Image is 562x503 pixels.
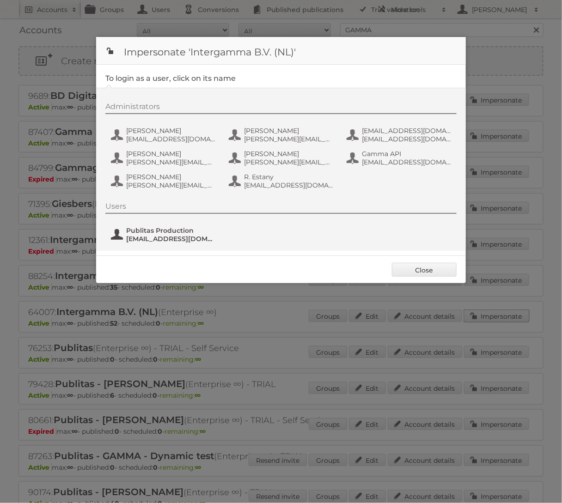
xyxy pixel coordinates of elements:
legend: To login as a user, click on its name [105,74,236,83]
button: [PERSON_NAME] [PERSON_NAME][EMAIL_ADDRESS][DOMAIN_NAME] [228,149,336,167]
span: Publitas Production [126,226,216,235]
span: Gamma API [362,150,452,158]
span: [EMAIL_ADDRESS][DOMAIN_NAME] [126,235,216,243]
span: R. Estany [244,173,334,181]
h1: Impersonate 'Intergamma B.V. (NL)' [96,37,466,65]
span: [PERSON_NAME][EMAIL_ADDRESS][DOMAIN_NAME] [126,181,216,189]
div: Users [105,202,457,214]
span: [PERSON_NAME] [126,127,216,135]
span: [EMAIL_ADDRESS][DOMAIN_NAME] [126,135,216,143]
button: [PERSON_NAME] [EMAIL_ADDRESS][DOMAIN_NAME] [110,126,219,144]
span: [EMAIL_ADDRESS][DOMAIN_NAME] [244,181,334,189]
button: [PERSON_NAME] [PERSON_NAME][EMAIL_ADDRESS][DOMAIN_NAME] [110,149,219,167]
span: [EMAIL_ADDRESS][DOMAIN_NAME] [362,158,452,166]
a: Close [392,263,457,277]
span: [PERSON_NAME] [244,127,334,135]
button: [PERSON_NAME] [PERSON_NAME][EMAIL_ADDRESS][DOMAIN_NAME] [110,172,219,190]
button: [EMAIL_ADDRESS][DOMAIN_NAME] [EMAIL_ADDRESS][DOMAIN_NAME] [346,126,454,144]
div: Administrators [105,102,457,114]
span: [EMAIL_ADDRESS][DOMAIN_NAME] [362,127,452,135]
button: [PERSON_NAME] [PERSON_NAME][EMAIL_ADDRESS][DOMAIN_NAME] [228,126,336,144]
span: [PERSON_NAME][EMAIL_ADDRESS][DOMAIN_NAME] [244,135,334,143]
button: R. Estany [EMAIL_ADDRESS][DOMAIN_NAME] [228,172,336,190]
span: [PERSON_NAME] [126,173,216,181]
button: Publitas Production [EMAIL_ADDRESS][DOMAIN_NAME] [110,225,219,244]
span: [PERSON_NAME][EMAIL_ADDRESS][DOMAIN_NAME] [244,158,334,166]
span: [EMAIL_ADDRESS][DOMAIN_NAME] [362,135,452,143]
span: [PERSON_NAME] [244,150,334,158]
button: Gamma API [EMAIL_ADDRESS][DOMAIN_NAME] [346,149,454,167]
span: [PERSON_NAME][EMAIL_ADDRESS][DOMAIN_NAME] [126,158,216,166]
span: [PERSON_NAME] [126,150,216,158]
